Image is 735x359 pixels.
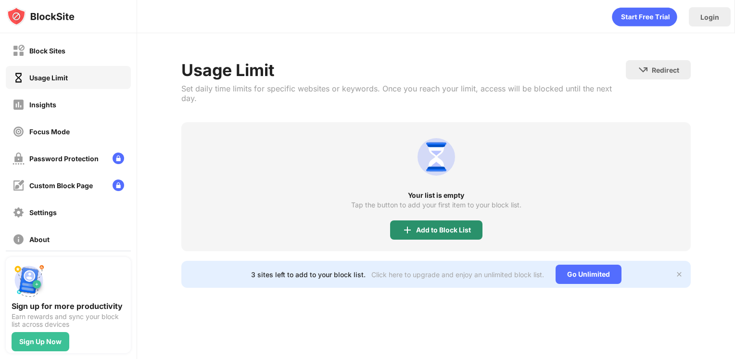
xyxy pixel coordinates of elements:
[113,153,124,164] img: lock-menu.svg
[13,126,25,138] img: focus-off.svg
[29,208,57,217] div: Settings
[13,206,25,218] img: settings-off.svg
[29,154,99,163] div: Password Protection
[351,201,521,209] div: Tap the button to add your first item to your block list.
[113,179,124,191] img: lock-menu.svg
[12,313,125,328] div: Earn rewards and sync your block list across devices
[700,13,719,21] div: Login
[181,192,691,199] div: Your list is empty
[29,47,65,55] div: Block Sites
[675,270,683,278] img: x-button.svg
[556,265,621,284] div: Go Unlimited
[181,84,626,103] div: Set daily time limits for specific websites or keywords. Once you reach your limit, access will b...
[19,338,62,346] div: Sign Up Now
[13,99,25,111] img: insights-off.svg
[29,74,68,82] div: Usage Limit
[652,66,679,74] div: Redirect
[612,7,677,26] div: animation
[29,101,56,109] div: Insights
[181,60,626,80] div: Usage Limit
[13,233,25,245] img: about-off.svg
[13,72,25,84] img: time-usage-on.svg
[29,181,93,190] div: Custom Block Page
[7,7,75,26] img: logo-blocksite.svg
[413,134,459,180] img: usage-limit.svg
[251,270,366,279] div: 3 sites left to add to your block list.
[13,153,25,165] img: password-protection-off.svg
[13,45,25,57] img: block-off.svg
[29,235,50,244] div: About
[29,128,70,136] div: Focus Mode
[13,179,25,192] img: customize-block-page-off.svg
[371,270,544,279] div: Click here to upgrade and enjoy an unlimited block list.
[416,226,471,234] div: Add to Block List
[12,263,46,297] img: push-signup.svg
[12,301,125,311] div: Sign up for more productivity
